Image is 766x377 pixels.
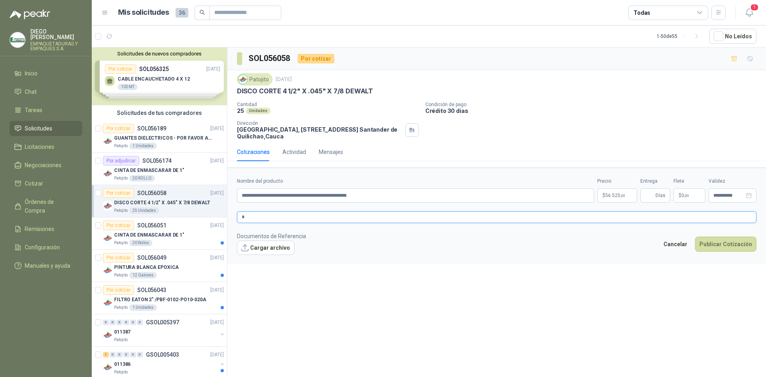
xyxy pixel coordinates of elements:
[103,253,134,263] div: Por cotizar
[30,29,82,40] p: DIEGO [PERSON_NAME]
[103,285,134,295] div: Por cotizar
[129,143,157,149] div: 1 Unidades
[246,108,270,114] div: Unidades
[114,207,128,214] p: Patojito
[210,222,224,229] p: [DATE]
[199,10,205,15] span: search
[137,320,143,325] div: 0
[237,102,419,107] p: Cantidad
[103,136,113,146] img: Company Logo
[239,75,247,84] img: Company Logo
[114,264,179,271] p: PINTURA BLANCA EPOXICA
[25,161,61,170] span: Negociaciones
[92,47,227,105] div: Solicitudes de nuevos compradoresPor cotizarSOL056325[DATE] CABLE ENCAUCHETADO 4 X 12100 MTPor co...
[103,221,134,230] div: Por cotizar
[114,361,130,368] p: 011386
[298,54,334,63] div: Por cotizar
[114,328,130,336] p: 011387
[750,4,759,11] span: 1
[142,158,172,164] p: SOL056174
[114,240,128,246] p: Patojito
[176,8,188,18] span: 36
[137,287,166,293] p: SOL056043
[146,320,179,325] p: GSOL005397
[123,320,129,325] div: 0
[210,319,224,326] p: [DATE]
[684,193,689,198] span: ,00
[237,107,244,114] p: 25
[30,41,82,51] p: EMPAQUETADURAS Y EMPAQUES S.A
[103,188,134,198] div: Por cotizar
[137,190,166,196] p: SOL056058
[10,103,82,118] a: Tareas
[92,250,227,282] a: Por cotizarSOL056049[DATE] Company LogoPINTURA BLANCA EPOXICAPatojito12 Galones
[103,352,109,357] div: 1
[210,286,224,294] p: [DATE]
[659,237,692,252] button: Cancelar
[695,237,756,252] button: Publicar Cotización
[709,178,756,185] label: Validez
[92,120,227,153] a: Por cotizarSOL056189[DATE] Company LogoGUANTES DIELECTRICOS - POR FAVOR ADJUNTAR SU FICHA TECNICA...
[282,148,306,156] div: Actividad
[103,169,113,178] img: Company Logo
[137,126,166,131] p: SOL056189
[103,266,113,275] img: Company Logo
[237,178,594,185] label: Nombre del producto
[114,231,184,239] p: CINTA DE ENMASCARAR DE 1"
[10,240,82,255] a: Configuración
[95,51,224,57] button: Solicitudes de nuevos compradores
[103,318,225,343] a: 0 0 0 0 0 0 GSOL005397[DATE] Company Logo011387Patojito
[114,134,213,142] p: GUANTES DIELECTRICOS - POR FAVOR ADJUNTAR SU FICHA TECNICA
[25,87,37,96] span: Chat
[103,233,113,243] img: Company Logo
[276,76,292,83] p: [DATE]
[673,178,705,185] label: Flete
[110,352,116,357] div: 0
[655,189,665,202] span: Días
[137,223,166,228] p: SOL056051
[129,304,157,311] div: 1 Unidades
[116,352,122,357] div: 0
[110,320,116,325] div: 0
[709,29,756,44] button: No Leídos
[25,261,70,270] span: Manuales y ayuda
[114,337,128,343] p: Patojito
[10,176,82,191] a: Cotizar
[742,6,756,20] button: 1
[114,167,184,174] p: CINTA DE ENMASCARAR DE 1"
[319,148,343,156] div: Mensajes
[10,258,82,273] a: Manuales y ayuda
[25,243,60,252] span: Configuración
[237,126,402,140] p: [GEOGRAPHIC_DATA], [STREET_ADDRESS] Santander de Quilichao , Cauca
[92,217,227,250] a: Por cotizarSOL056051[DATE] Company LogoCINTA DE ENMASCARAR DE 1"Patojito20 Rollos
[130,352,136,357] div: 0
[116,320,122,325] div: 0
[10,139,82,154] a: Licitaciones
[25,179,43,188] span: Cotizar
[210,351,224,359] p: [DATE]
[129,272,157,278] div: 12 Galones
[146,352,179,357] p: GSOL005403
[10,158,82,173] a: Negociaciones
[114,143,128,149] p: Patojito
[103,156,139,166] div: Por adjudicar
[640,178,670,185] label: Entrega
[10,32,25,47] img: Company Logo
[129,240,152,246] div: 20 Rollos
[114,175,128,182] p: Patojito
[425,107,763,114] p: Crédito 30 días
[118,7,169,18] h1: Mis solicitudes
[25,124,52,133] span: Solicitudes
[237,148,270,156] div: Cotizaciones
[210,125,224,132] p: [DATE]
[103,363,113,372] img: Company Logo
[605,193,625,198] span: 56.525
[620,193,625,198] span: ,00
[210,189,224,197] p: [DATE]
[137,255,166,261] p: SOL056049
[597,188,637,203] p: $56.525,00
[92,185,227,217] a: Por cotizarSOL056058[DATE] Company LogoDISCO CORTE 4 1/2" X .045" X 7/8 DEWALTPatojito25 Unidades
[597,178,637,185] label: Precio
[25,106,42,114] span: Tareas
[237,232,306,241] p: Documentos de Referencia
